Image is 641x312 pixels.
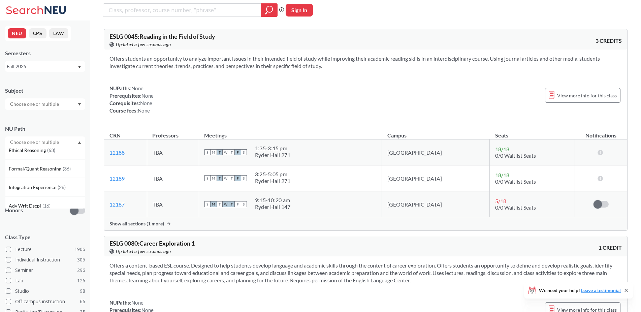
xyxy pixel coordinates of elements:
[241,149,247,155] span: S
[211,149,217,155] span: M
[599,244,622,251] span: 1 CREDIT
[217,175,223,181] span: T
[109,240,195,247] span: ESLG 0080 : Career Exploration 1
[9,202,42,210] span: Adv Writ Dscpl
[596,37,622,44] span: 3 CREDITS
[116,248,171,255] span: Updated a few seconds ago
[47,147,55,153] span: ( 63 )
[217,201,223,207] span: T
[78,103,81,106] svg: Dropdown arrow
[223,149,229,155] span: W
[255,178,291,184] div: Ryder Hall 271
[108,4,256,16] input: Class, professor, course number, "phrase"
[5,87,85,94] div: Subject
[9,165,63,173] span: Formal/Quant Reasoning
[265,5,273,15] svg: magnifying glass
[49,28,68,38] button: LAW
[286,4,313,17] button: Sign In
[7,63,77,70] div: Fall 2025
[131,300,143,306] span: None
[211,175,217,181] span: M
[235,149,241,155] span: F
[147,165,199,191] td: TBA
[104,217,627,230] div: Show all sections (1 more)
[147,191,199,217] td: TBA
[109,262,622,284] section: Offers a content-based ESL course. Designed to help students develop language and academic skills...
[5,61,85,72] div: Fall 2025Dropdown arrow
[5,98,85,110] div: Dropdown arrow
[255,197,291,204] div: 9:15 - 10:20 am
[235,201,241,207] span: F
[109,85,154,114] div: NUPaths: Prerequisites: Corequisites: Course fees:
[140,100,152,106] span: None
[204,175,211,181] span: S
[58,184,66,190] span: ( 26 )
[42,203,51,209] span: ( 16 )
[229,201,235,207] span: T
[241,201,247,207] span: S
[80,298,85,305] span: 66
[5,50,85,57] div: Semesters
[131,85,143,91] span: None
[109,201,125,208] a: 12187
[581,287,621,293] a: Leave a testimonial
[235,175,241,181] span: F
[495,204,536,211] span: 0/0 Waitlist Seats
[6,276,85,285] label: Lab
[109,175,125,182] a: 12189
[74,246,85,253] span: 1906
[223,175,229,181] span: W
[77,256,85,263] span: 305
[78,66,81,68] svg: Dropdown arrow
[109,132,121,139] div: CRN
[6,287,85,295] label: Studio
[539,288,621,293] span: We need your help!
[204,149,211,155] span: S
[382,165,490,191] td: [GEOGRAPHIC_DATA]
[241,175,247,181] span: S
[29,28,46,38] button: CPS
[109,55,622,70] section: Offers students an opportunity to analyze important issues in their intended field of study while...
[495,152,536,159] span: 0/0 Waitlist Seats
[6,255,85,264] label: Individual Instruction
[109,221,164,227] span: Show all sections (1 more)
[63,166,71,171] span: ( 36 )
[255,145,291,152] div: 1:35 - 3:15 pm
[77,267,85,274] span: 296
[6,297,85,306] label: Off-campus instruction
[9,184,58,191] span: Integration Experience
[557,91,617,100] span: View more info for this class
[217,149,223,155] span: T
[199,125,382,139] th: Meetings
[229,175,235,181] span: T
[9,147,47,154] span: Ethical Reasoning
[229,149,235,155] span: T
[575,125,627,139] th: Notifications
[255,204,291,210] div: Ryder Hall 147
[138,107,150,114] span: None
[255,171,291,178] div: 3:25 - 5:05 pm
[116,41,171,48] span: Updated a few seconds ago
[382,191,490,217] td: [GEOGRAPHIC_DATA]
[109,149,125,156] a: 12188
[5,125,85,132] div: NU Path
[223,201,229,207] span: W
[5,207,23,214] p: Honors
[495,146,509,152] span: 18 / 18
[495,172,509,178] span: 18 / 18
[211,201,217,207] span: M
[77,277,85,284] span: 126
[8,28,26,38] button: NEU
[495,198,506,204] span: 5 / 18
[382,139,490,165] td: [GEOGRAPHIC_DATA]
[5,233,85,241] span: Class Type
[6,245,85,254] label: Lecture
[261,3,278,17] div: magnifying glass
[7,138,63,146] input: Choose one or multiple
[109,33,215,40] span: ESLG 0045 : Reading in the Field of Study
[78,141,81,144] svg: Dropdown arrow
[495,178,536,185] span: 0/0 Waitlist Seats
[147,139,199,165] td: TBA
[382,125,490,139] th: Campus
[204,201,211,207] span: S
